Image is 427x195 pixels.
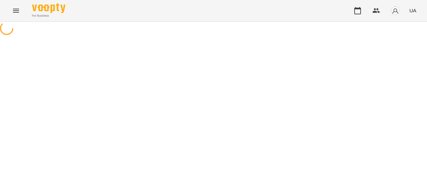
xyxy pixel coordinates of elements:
span: For Business [32,14,65,18]
button: UA [407,4,419,17]
img: Voopty Logo [32,3,65,13]
button: Menu [8,3,24,19]
img: avatar_s.png [391,6,400,15]
span: UA [409,7,416,14]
